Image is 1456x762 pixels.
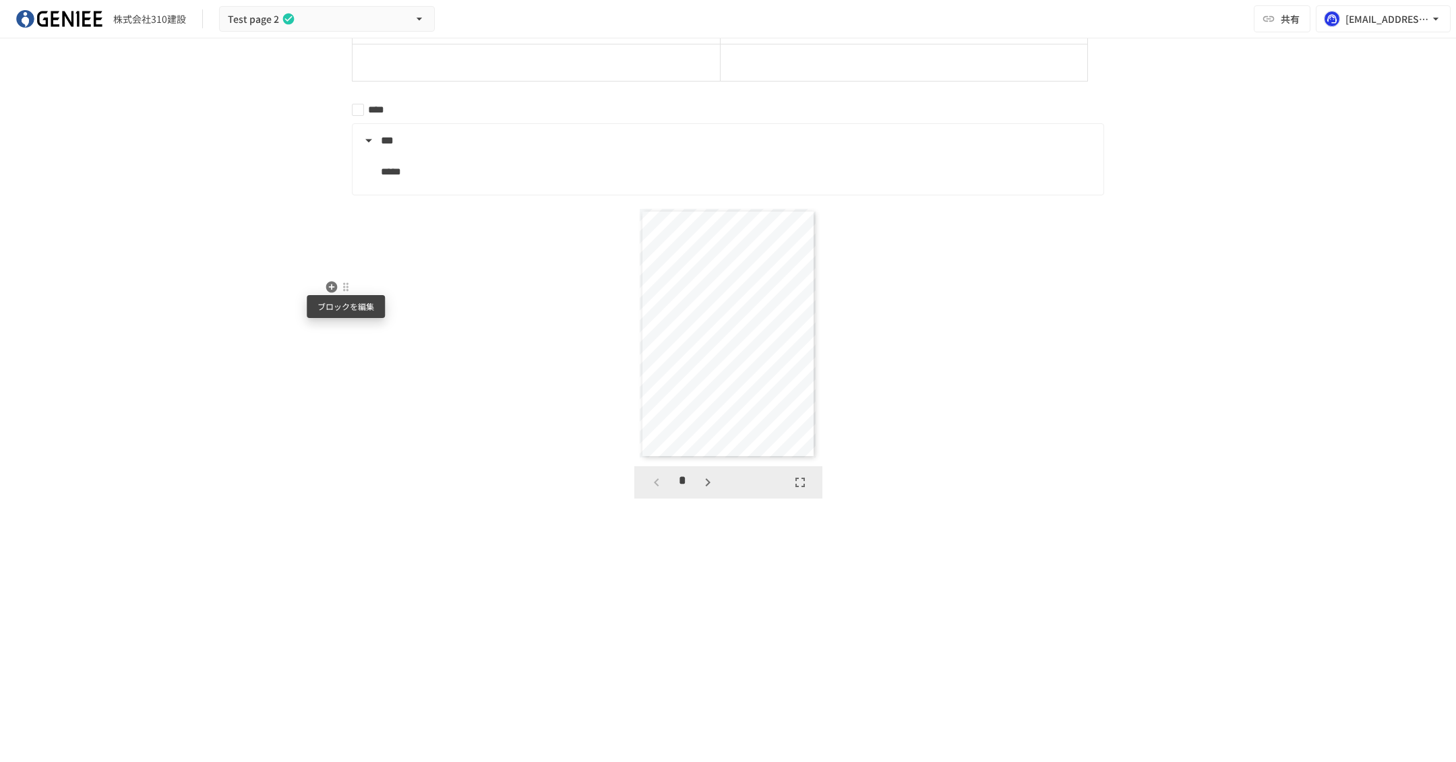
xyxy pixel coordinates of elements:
[1254,5,1310,32] button: 共有
[1345,11,1429,28] div: [EMAIL_ADDRESS][DOMAIN_NAME]
[1281,11,1300,26] span: 共有
[1316,5,1451,32] button: [EMAIL_ADDRESS][DOMAIN_NAME]
[219,6,435,32] button: Test page 2
[113,12,186,26] div: 株式会社310建設
[16,8,102,30] img: mDIuM0aA4TOBKl0oB3pspz7XUBGXdoniCzRRINgIxkl
[634,201,822,466] div: Page 1
[307,295,385,318] div: ブロックを編集
[228,11,279,28] span: Test page 2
